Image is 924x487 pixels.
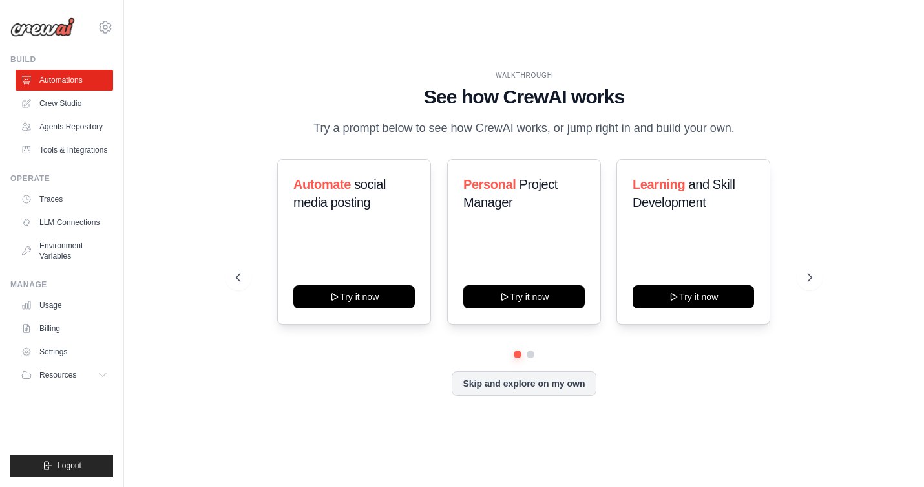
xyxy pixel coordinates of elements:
button: Logout [10,455,113,477]
a: Usage [16,295,113,316]
a: Environment Variables [16,235,113,266]
span: Logout [58,460,81,471]
div: Manage [10,279,113,290]
span: Automate [293,177,351,191]
button: Try it now [633,285,754,308]
div: Operate [10,173,113,184]
span: Resources [39,370,76,380]
a: Agents Repository [16,116,113,137]
button: Try it now [293,285,415,308]
a: Billing [16,318,113,339]
p: Try a prompt below to see how CrewAI works, or jump right in and build your own. [307,119,741,138]
span: social media posting [293,177,386,210]
span: Personal [463,177,516,191]
img: Logo [10,17,75,37]
a: Settings [16,341,113,362]
span: Learning [633,177,685,191]
span: and Skill Development [633,177,735,210]
button: Resources [16,365,113,385]
span: Project Manager [463,177,558,210]
h1: See how CrewAI works [236,85,812,109]
div: WALKTHROUGH [236,70,812,80]
a: Tools & Integrations [16,140,113,160]
button: Skip and explore on my own [452,371,596,396]
a: LLM Connections [16,212,113,233]
a: Crew Studio [16,93,113,114]
a: Traces [16,189,113,210]
a: Automations [16,70,113,91]
div: Build [10,54,113,65]
button: Try it now [463,285,585,308]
